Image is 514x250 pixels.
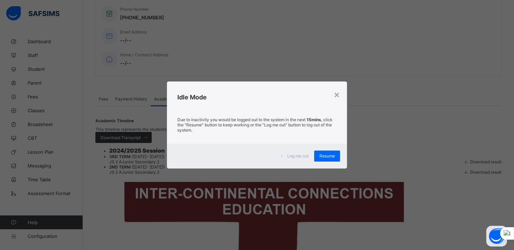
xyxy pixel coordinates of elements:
h2: Idle Mode [177,94,336,101]
div: × [334,88,340,100]
p: Due to inactivity you would be logged out to the system in the next , click the "Resume" button t... [177,117,336,133]
strong: 15mins [307,117,321,122]
span: Resume [319,153,335,158]
span: Log me out [287,153,309,158]
button: Open asap [486,226,507,247]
